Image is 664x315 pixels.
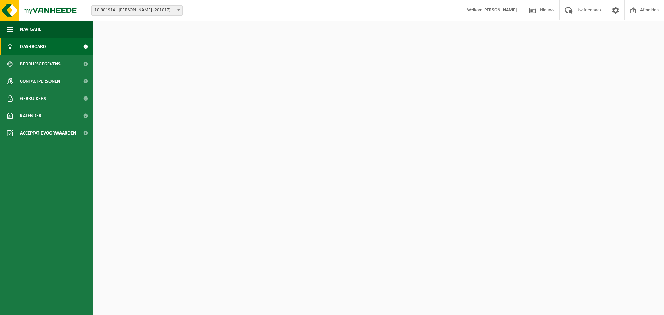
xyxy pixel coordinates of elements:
[20,90,46,107] span: Gebruikers
[92,6,182,15] span: 10-901914 - AVA AALST (201017) - AALST
[20,73,60,90] span: Contactpersonen
[20,21,41,38] span: Navigatie
[20,107,41,124] span: Kalender
[20,124,76,142] span: Acceptatievoorwaarden
[482,8,517,13] strong: [PERSON_NAME]
[20,38,46,55] span: Dashboard
[91,5,183,16] span: 10-901914 - AVA AALST (201017) - AALST
[20,55,61,73] span: Bedrijfsgegevens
